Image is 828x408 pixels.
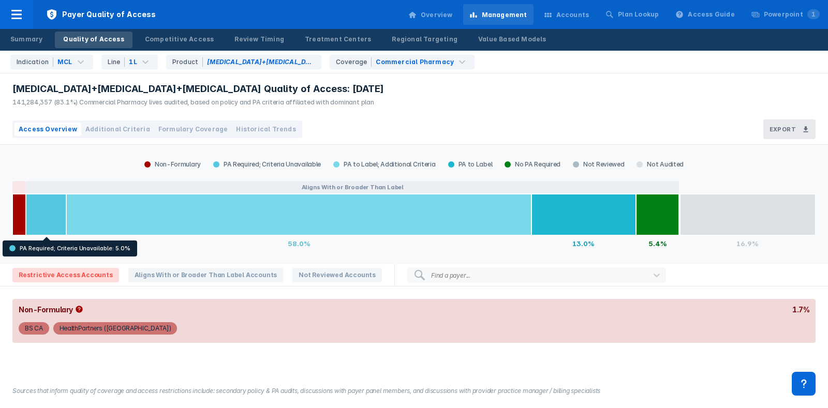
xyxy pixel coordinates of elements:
[12,235,26,252] div: 1.7%
[137,32,223,48] a: Competitive Access
[630,160,690,169] div: Not Audited
[531,235,636,252] div: 13.0%
[128,268,284,282] span: Aligns With or Broader Than Label Accounts
[12,386,816,396] figcaption: Sources that inform quality of coverage and access restrictions include: secondary policy & PA au...
[556,10,589,20] div: Accounts
[60,322,171,335] div: HealthPartners ([GEOGRAPHIC_DATA])
[138,160,207,169] div: Non-Formulary
[763,119,816,139] button: Export
[57,57,72,67] div: MCL
[12,268,119,282] span: Restrictive Access Accounts
[336,57,372,67] div: Coverage
[158,125,228,134] span: Formulary Coverage
[498,160,567,169] div: No PA Required
[55,32,132,48] a: Quality of Access
[383,32,466,48] a: Regional Targeting
[764,10,820,19] div: Powerpoint
[81,123,154,136] button: Additional Criteria
[19,125,77,134] span: Access Overview
[442,160,499,169] div: PA to Label
[297,32,379,48] a: Treatment Centers
[236,125,295,134] span: Historical Trends
[292,268,382,282] span: Not Reviewed Accounts
[636,235,679,252] div: 5.4%
[12,83,384,95] span: [MEDICAL_DATA]+[MEDICAL_DATA]+[MEDICAL_DATA] Quality of Access: [DATE]
[12,98,384,107] div: 141,284,357 (83.1%) Commercial Pharmacy lives audited, based on policy and PA criteria affiliated...
[226,32,292,48] a: Review Timing
[10,35,42,44] div: Summary
[17,57,53,67] div: Indication
[63,35,124,44] div: Quality of Access
[145,35,214,44] div: Competitive Access
[26,235,66,252] div: 5.0%
[166,55,321,69] div: Calquence+bendamustine+rituximab is the only option
[482,10,527,20] div: Management
[207,160,327,169] div: PA Required; Criteria Unavailable
[421,10,453,20] div: Overview
[792,372,816,396] div: Contact Support
[376,57,454,67] div: Commercial Pharmacy
[538,4,596,25] a: Accounts
[234,35,284,44] div: Review Timing
[463,4,534,25] a: Management
[154,123,232,136] button: Formulary Coverage
[478,35,546,44] div: Value Based Models
[567,160,630,169] div: Not Reviewed
[618,10,659,19] div: Plan Lookup
[327,160,441,169] div: PA to Label; Additional Criteria
[792,305,809,314] div: 1.7%
[19,305,85,314] div: Non-Formulary
[14,123,81,136] button: Access Overview
[2,32,51,48] a: Summary
[431,271,470,279] div: Find a payer...
[402,4,459,25] a: Overview
[807,9,820,19] span: 1
[26,181,679,193] button: Aligns With or Broader Than Label
[25,322,43,335] div: BS CA
[129,57,137,67] div: 1L
[470,32,555,48] a: Value Based Models
[770,126,796,133] h3: Export
[85,125,150,134] span: Additional Criteria
[680,235,816,252] div: 16.9%
[232,123,300,136] button: Historical Trends
[66,235,531,252] div: 58.0%
[688,10,734,19] div: Access Guide
[108,57,125,67] div: Line
[305,35,371,44] div: Treatment Centers
[392,35,457,44] div: Regional Targeting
